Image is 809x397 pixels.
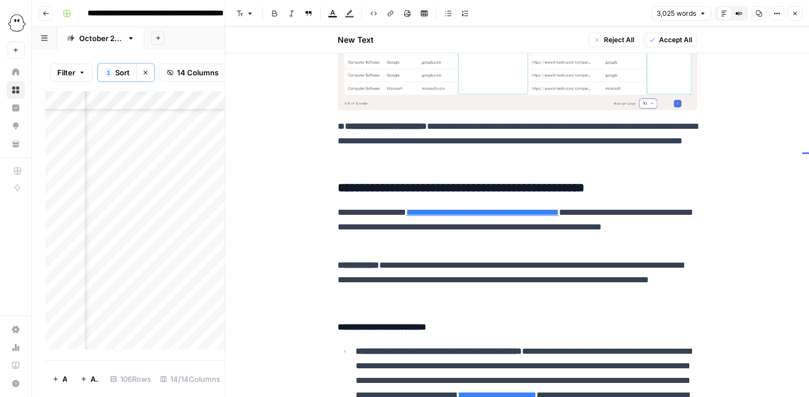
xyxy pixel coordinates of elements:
[46,370,74,388] button: Add Row
[107,68,110,77] span: 1
[90,373,99,385] span: Add 10 Rows
[7,135,25,153] a: Your Data
[7,13,27,33] img: PhantomBuster Logo
[160,64,226,82] button: 14 Columns
[7,81,25,99] a: Browse
[7,321,25,339] a: Settings
[74,370,106,388] button: Add 10 Rows
[57,67,75,78] span: Filter
[7,357,25,375] a: Learning Hub
[7,117,25,135] a: Opportunities
[50,64,93,82] button: Filter
[7,99,25,117] a: Insights
[589,33,639,47] button: Reject All
[644,33,697,47] button: Accept All
[7,339,25,357] a: Usage
[7,375,25,393] button: Help + Support
[177,67,219,78] span: 14 Columns
[156,370,225,388] div: 14/14 Columns
[98,64,137,82] button: 1Sort
[106,370,156,388] div: 106 Rows
[115,67,130,78] span: Sort
[7,63,25,81] a: Home
[652,6,711,21] button: 3,025 words
[7,9,25,37] button: Workspace: PhantomBuster
[604,35,634,45] span: Reject All
[62,373,67,385] span: Add Row
[338,34,374,46] h2: New Text
[79,33,122,44] div: [DATE] edits
[657,8,696,19] span: 3,025 words
[57,27,144,49] a: [DATE] edits
[105,68,112,77] div: 1
[659,35,692,45] span: Accept All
